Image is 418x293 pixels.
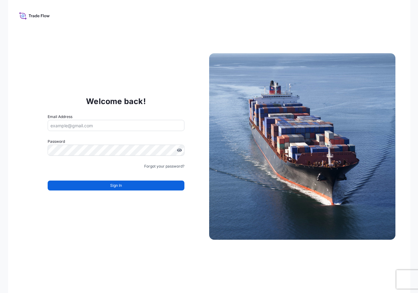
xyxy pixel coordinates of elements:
a: Forgot your password? [144,163,184,169]
button: Show password [177,148,182,153]
img: Ship illustration [209,53,395,240]
input: example@gmail.com [48,120,184,131]
label: Email Address [48,114,72,120]
label: Password [48,138,184,145]
span: Sign In [110,182,122,189]
p: Welcome back! [86,96,146,106]
button: Sign In [48,181,184,190]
